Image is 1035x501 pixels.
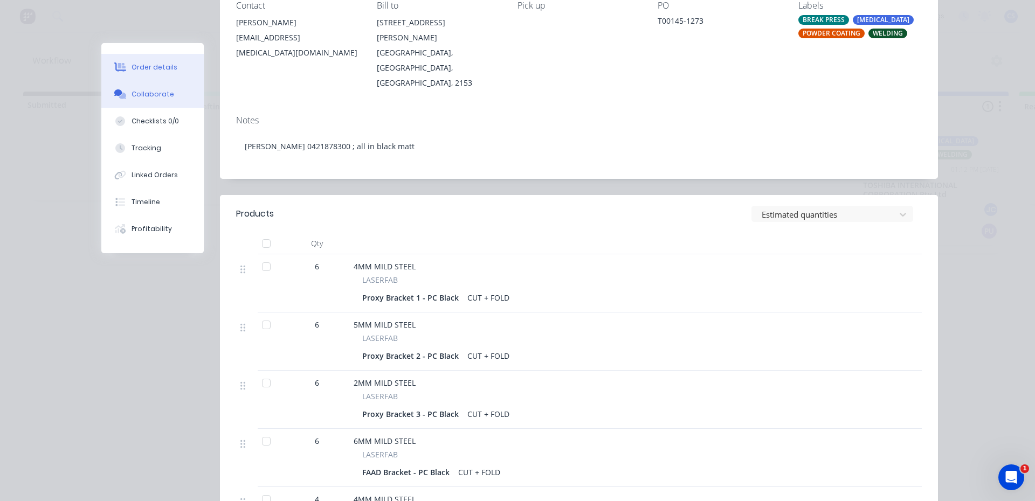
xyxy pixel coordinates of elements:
div: FAAD Bracket - PC Black [362,464,454,480]
div: [PERSON_NAME][EMAIL_ADDRESS][MEDICAL_DATA][DOMAIN_NAME] [236,15,360,60]
div: Contact [236,1,360,11]
div: POWDER COATING [798,29,865,38]
div: Order details [132,62,177,72]
iframe: Intercom live chat [998,464,1024,490]
span: 4MM MILD STEEL [354,261,416,272]
div: Timeline [132,197,160,207]
div: Tracking [132,143,161,153]
div: Notes [236,115,922,126]
div: Linked Orders [132,170,178,180]
div: CUT + FOLD [463,406,514,422]
button: Checklists 0/0 [101,108,204,135]
span: 2MM MILD STEEL [354,378,416,388]
span: 6 [315,261,319,272]
div: T00145-1273 [658,15,781,30]
span: 6 [315,377,319,388]
div: Checklists 0/0 [132,116,179,126]
span: LASERFAB [362,449,398,460]
div: [STREET_ADDRESS][PERSON_NAME] [377,15,500,45]
div: Qty [285,233,349,254]
div: Proxy Bracket 1 - PC Black [362,290,463,305]
span: 1 [1020,464,1029,473]
span: 6MM MILD STEEL [354,436,416,446]
div: PO [658,1,781,11]
div: [PERSON_NAME] [236,15,360,30]
div: CUT + FOLD [463,290,514,305]
span: 6 [315,319,319,330]
div: Bill to [377,1,500,11]
div: Products [236,207,274,220]
button: Tracking [101,135,204,162]
div: [GEOGRAPHIC_DATA], [GEOGRAPHIC_DATA], [GEOGRAPHIC_DATA], 2153 [377,45,500,91]
button: Collaborate [101,81,204,108]
span: 5MM MILD STEEL [354,319,416,330]
div: WELDING [868,29,907,38]
div: Proxy Bracket 3 - PC Black [362,406,463,422]
span: 6 [315,435,319,447]
button: Timeline [101,189,204,215]
span: LASERFAB [362,391,398,402]
span: LASERFAB [362,332,398,344]
div: [PERSON_NAME] 0421878300 ; all in black matt [236,130,922,163]
button: Linked Orders [101,162,204,189]
button: Order details [101,54,204,81]
div: BREAK PRESS [798,15,849,25]
div: [STREET_ADDRESS][PERSON_NAME][GEOGRAPHIC_DATA], [GEOGRAPHIC_DATA], [GEOGRAPHIC_DATA], 2153 [377,15,500,91]
div: CUT + FOLD [463,348,514,364]
div: [MEDICAL_DATA] [853,15,914,25]
div: Profitability [132,224,172,234]
div: CUT + FOLD [454,464,505,480]
button: Profitability [101,215,204,242]
span: LASERFAB [362,274,398,286]
div: Pick up [517,1,641,11]
div: Collaborate [132,89,174,99]
div: [EMAIL_ADDRESS][MEDICAL_DATA][DOMAIN_NAME] [236,30,360,60]
div: Proxy Bracket 2 - PC Black [362,348,463,364]
div: Labels [798,1,922,11]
